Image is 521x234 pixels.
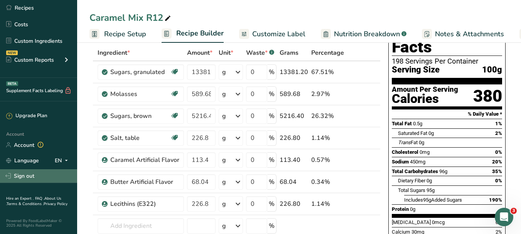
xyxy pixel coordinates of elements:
[222,133,226,143] div: g
[110,89,170,99] div: Molasses
[219,48,233,57] span: Unit
[280,155,308,165] div: 113.40
[398,140,411,145] i: Trans
[6,219,71,228] div: Powered By FoodLabelMaker © 2025 All Rights Reserved
[392,86,458,93] div: Amount Per Serving
[495,149,502,155] span: 0%
[252,29,305,39] span: Customize Label
[410,159,425,165] span: 450mg
[110,199,179,209] div: Lecithins (E322)
[439,168,447,174] span: 96g
[413,121,422,126] span: 0.5g
[398,178,425,183] span: Dietary Fiber
[98,218,184,234] input: Add Ingredient
[239,25,305,43] a: Customize Label
[489,197,502,203] span: 190%
[392,109,502,119] section: % Daily Value *
[176,28,224,39] span: Recipe Builder
[435,29,504,39] span: Notes & Attachments
[473,86,502,106] div: 380
[55,156,71,165] div: EN
[492,159,502,165] span: 20%
[222,221,226,231] div: g
[392,219,431,225] span: [MEDICAL_DATA]
[44,201,67,207] a: Privacy Policy
[398,187,425,193] span: Total Sugars
[280,111,308,121] div: 5216.40
[392,65,440,75] span: Serving Size
[398,140,418,145] span: Fat
[311,133,344,143] div: 1.14%
[89,25,146,43] a: Recipe Setup
[280,133,308,143] div: 226.80
[432,219,445,225] span: 0mcg
[280,177,308,187] div: 68.04
[482,65,502,75] span: 100g
[427,187,435,193] span: 95g
[334,29,400,39] span: Nutrition Breakdown
[392,206,409,212] span: Protein
[495,121,502,126] span: 1%
[110,177,179,187] div: Butter Artificial Flavor
[410,206,415,212] span: 0g
[280,89,308,99] div: 589.68
[110,111,170,121] div: Sugars, brown
[420,149,430,155] span: 0mg
[6,154,39,167] a: Language
[222,111,226,121] div: g
[162,25,224,43] a: Recipe Builder
[89,11,172,25] div: Caramel Mix R12
[280,199,308,209] div: 226.80
[222,155,226,165] div: g
[511,208,517,214] span: 3
[419,140,424,145] span: 0g
[398,130,427,136] span: Saturated Fat
[422,25,504,43] a: Notes & Attachments
[311,199,344,209] div: 1.14%
[280,67,308,77] div: 13381.20
[6,81,18,86] div: BETA
[6,196,61,207] a: About Us .
[7,201,44,207] a: Terms & Conditions .
[392,149,418,155] span: Cholesterol
[404,197,462,203] span: Includes Added Sugars
[495,178,502,183] span: 0%
[222,89,226,99] div: g
[35,196,44,201] a: FAQ .
[110,133,170,143] div: Salt, table
[6,51,18,55] div: NEW
[311,177,344,187] div: 0.34%
[311,155,344,165] div: 0.57%
[428,130,434,136] span: 0g
[110,67,170,77] div: Sugars, granulated
[6,112,47,120] div: Upgrade Plan
[311,48,344,57] span: Percentage
[311,89,344,99] div: 2.97%
[311,111,344,121] div: 26.32%
[110,155,179,165] div: Caramel Artificial Flavor
[392,121,412,126] span: Total Fat
[495,130,502,136] span: 2%
[492,168,502,174] span: 35%
[392,168,438,174] span: Total Carbohydrates
[392,159,409,165] span: Sodium
[392,93,458,104] div: Calories
[246,48,274,57] div: Waste
[6,56,54,64] div: Custom Reports
[280,48,298,57] span: Grams
[104,29,146,39] span: Recipe Setup
[311,67,344,77] div: 67.51%
[222,199,226,209] div: g
[427,178,432,183] span: 0g
[392,57,502,65] div: 198 Servings Per Container
[6,196,34,201] a: Hire an Expert .
[392,20,502,56] h1: Nutrition Facts
[187,48,212,57] span: Amount
[98,48,130,57] span: Ingredient
[222,177,226,187] div: g
[222,67,226,77] div: g
[495,208,513,226] iframe: Intercom live chat
[423,197,431,203] span: 95g
[321,25,406,43] a: Nutrition Breakdown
